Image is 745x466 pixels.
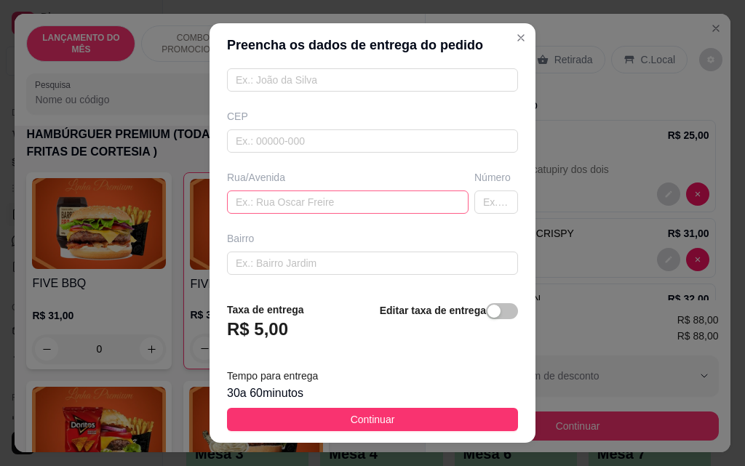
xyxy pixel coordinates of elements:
header: Preencha os dados de entrega do pedido [210,23,535,67]
input: Ex.: 44 [474,190,518,214]
input: Ex.: Rua Oscar Freire [227,190,469,214]
div: Rua/Avenida [227,170,469,185]
h3: R$ 5,00 [227,318,288,341]
span: Tempo para entrega [227,370,318,382]
span: Continuar [351,411,395,427]
strong: Editar taxa de entrega [380,305,486,316]
div: CEP [227,109,518,124]
input: Ex.: 00000-000 [227,129,518,153]
strong: Taxa de entrega [227,304,304,316]
input: Ex.: Bairro Jardim [227,252,518,275]
div: 30 a 60 minutos [227,385,518,402]
button: Close [509,26,533,49]
button: Continuar [227,408,518,431]
input: Ex.: João da Silva [227,68,518,92]
div: Número [474,170,518,185]
div: Bairro [227,231,518,246]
